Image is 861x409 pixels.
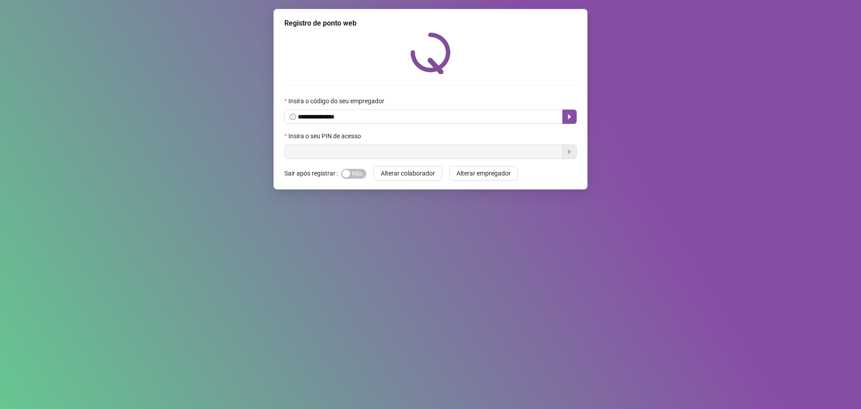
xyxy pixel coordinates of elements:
[381,168,435,178] span: Alterar colaborador
[284,18,577,29] div: Registro de ponto web
[284,96,390,106] label: Insira o código do seu empregador
[374,166,442,180] button: Alterar colaborador
[284,166,341,180] label: Sair após registrar
[284,131,367,141] label: Insira o seu PIN de acesso
[410,32,451,74] img: QRPoint
[566,113,573,120] span: caret-right
[457,168,511,178] span: Alterar empregador
[290,114,296,120] span: info-circle
[449,166,518,180] button: Alterar empregador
